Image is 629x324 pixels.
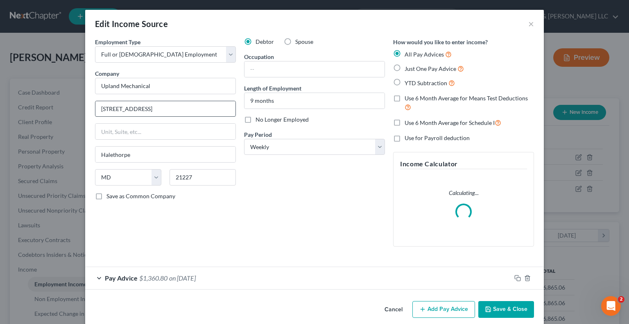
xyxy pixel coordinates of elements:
[601,296,621,316] iframe: Intercom live chat
[244,61,385,77] input: --
[95,18,168,29] div: Edit Income Source
[105,274,138,282] span: Pay Advice
[618,296,624,303] span: 2
[95,147,235,162] input: Enter city...
[295,38,313,45] span: Spouse
[244,93,385,109] input: ex: 2 years
[256,38,274,45] span: Debtor
[400,159,527,169] h5: Income Calculator
[405,119,495,126] span: Use 6 Month Average for Schedule I
[256,116,309,123] span: No Longer Employed
[405,134,470,141] span: Use for Payroll deduction
[95,124,235,139] input: Unit, Suite, etc...
[400,189,527,197] p: Calculating...
[405,95,528,102] span: Use 6 Month Average for Means Test Deductions
[95,101,235,117] input: Enter address...
[244,52,274,61] label: Occupation
[405,79,447,86] span: YTD Subtraction
[528,19,534,29] button: ×
[478,301,534,318] button: Save & Close
[139,274,167,282] span: $1,360.80
[393,38,488,46] label: How would you like to enter income?
[405,51,444,58] span: All Pay Advices
[244,131,272,138] span: Pay Period
[378,302,409,318] button: Cancel
[405,65,456,72] span: Just One Pay Advice
[95,70,119,77] span: Company
[412,301,475,318] button: Add Pay Advice
[95,39,140,45] span: Employment Type
[95,78,236,94] input: Search company by name...
[106,193,175,199] span: Save as Common Company
[244,84,301,93] label: Length of Employment
[170,169,236,186] input: Enter zip...
[169,274,196,282] span: on [DATE]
